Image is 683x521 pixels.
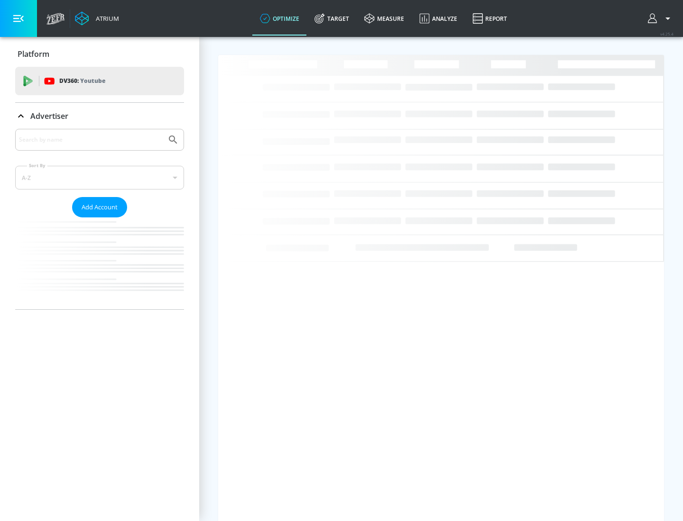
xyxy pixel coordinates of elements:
[307,1,357,36] a: Target
[75,11,119,26] a: Atrium
[15,67,184,95] div: DV360: Youtube
[59,76,105,86] p: DV360:
[18,49,49,59] p: Platform
[15,103,184,129] div: Advertiser
[19,134,163,146] input: Search by name
[92,14,119,23] div: Atrium
[80,76,105,86] p: Youtube
[15,217,184,309] nav: list of Advertiser
[15,129,184,309] div: Advertiser
[412,1,465,36] a: Analyze
[82,202,118,213] span: Add Account
[15,166,184,189] div: A-Z
[660,31,674,36] span: v 4.25.4
[27,162,47,169] label: Sort By
[252,1,307,36] a: optimize
[357,1,412,36] a: measure
[30,111,68,121] p: Advertiser
[72,197,127,217] button: Add Account
[465,1,515,36] a: Report
[15,41,184,67] div: Platform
